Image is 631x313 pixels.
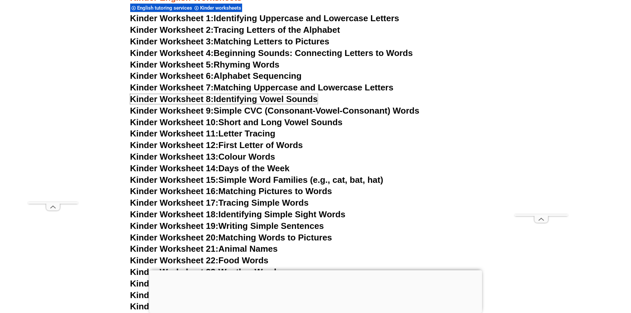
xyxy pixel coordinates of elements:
a: Kinder Worksheet 18:Identifying Simple Sight Words [130,209,345,219]
a: Kinder Worksheet 7:Matching Uppercase and Lowercase Letters [130,82,394,92]
span: Kinder Worksheet 8: [130,94,214,104]
iframe: Advertisement [28,16,78,202]
a: Kinder Worksheet 2:Tracing Letters of the Alphabet [130,25,340,35]
a: Kinder Worksheet 20:Matching Words to Pictures [130,233,332,242]
a: Kinder Worksheet 12:First Letter of Words [130,140,303,150]
a: Kinder Worksheet 6:Alphabet Sequencing [130,71,302,81]
a: Kinder Worksheet 14:Days of the Week [130,163,289,173]
span: Kinder Worksheet 4: [130,48,214,58]
span: Kinder Worksheet 24: [130,279,219,288]
span: Kinder Worksheet 16: [130,186,219,196]
span: Kinder Worksheet 25: [130,290,219,300]
span: Kinder Worksheet 9: [130,106,214,116]
a: Kinder Worksheet 5:Rhyming Words [130,60,280,70]
span: Kinder Worksheet 18: [130,209,219,219]
span: Kinder Worksheet 21: [130,244,219,254]
div: English tutoring services [130,3,193,12]
span: Kinder Worksheet 13: [130,152,219,162]
span: Kinder Worksheet 3: [130,36,214,46]
a: Kinder Worksheet 22:Food Words [130,255,269,265]
span: Kinder Worksheet 15: [130,175,219,185]
iframe: Advertisement [149,270,482,311]
span: Kinder worksheets [200,5,243,11]
span: Kinder Worksheet 20: [130,233,219,242]
a: Kinder Worksheet 21:Animal Names [130,244,278,254]
a: Kinder Worksheet 24:Identifying Nouns [130,279,291,288]
a: Kinder Worksheet 13:Colour Words [130,152,275,162]
a: Kinder Worksheet 4:Beginning Sounds: Connecting Letters to Words [130,48,413,58]
span: Kinder Worksheet 12: [130,140,219,150]
span: Kinder Worksheet 6: [130,71,214,81]
span: Kinder Worksheet 19: [130,221,219,231]
iframe: Chat Widget [521,238,631,313]
span: Kinder Worksheet 17: [130,198,219,208]
span: Kinder Worksheet 22: [130,255,219,265]
a: Kinder Worksheet 25:Identifying Verbs [130,290,288,300]
a: Kinder Worksheet 26:Matching Objects with Their Names [130,301,364,311]
a: Kinder Worksheet 19:Writing Simple Sentences [130,221,324,231]
span: Kinder Worksheet 7: [130,82,214,92]
a: Kinder Worksheet 17:Tracing Simple Words [130,198,309,208]
a: Kinder Worksheet 23:Weather Words [130,267,281,277]
span: Kinder Worksheet 2: [130,25,214,35]
a: Kinder Worksheet 8:Identifying Vowel Sounds [130,94,318,104]
span: Kinder Worksheet 11: [130,129,219,138]
a: Kinder Worksheet 11:Letter Tracing [130,129,276,138]
a: Kinder Worksheet 15:Simple Word Families (e.g., cat, bat, hat) [130,175,383,185]
span: Kinder Worksheet 5: [130,60,214,70]
span: Kinder Worksheet 10: [130,117,219,127]
iframe: Advertisement [515,16,568,214]
a: Kinder Worksheet 9:Simple CVC (Consonant-Vowel-Consonant) Words [130,106,419,116]
a: Kinder Worksheet 3:Matching Letters to Pictures [130,36,330,46]
span: English tutoring services [137,5,194,11]
a: Kinder Worksheet 1:Identifying Uppercase and Lowercase Letters [130,13,399,23]
a: Kinder Worksheet 16:Matching Pictures to Words [130,186,332,196]
span: Kinder Worksheet 23: [130,267,219,277]
span: Kinder Worksheet 14: [130,163,219,173]
span: Kinder Worksheet 1: [130,13,214,23]
div: Kinder worksheets [193,3,242,12]
span: Kinder Worksheet 26: [130,301,219,311]
a: Kinder Worksheet 10:Short and Long Vowel Sounds [130,117,343,127]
